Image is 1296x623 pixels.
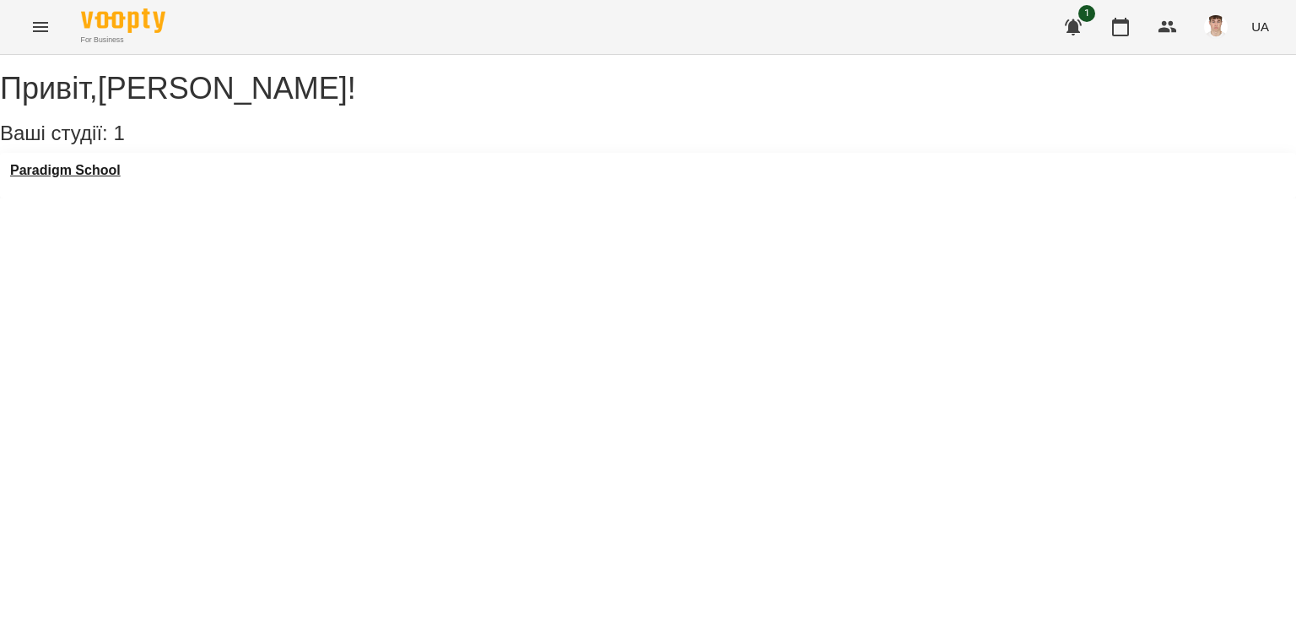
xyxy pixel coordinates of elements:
[81,35,165,46] span: For Business
[10,163,121,178] a: Paradigm School
[113,122,124,144] span: 1
[1245,11,1276,42] button: UA
[20,7,61,47] button: Menu
[81,8,165,33] img: Voopty Logo
[1204,15,1228,39] img: 8fe045a9c59afd95b04cf3756caf59e6.jpg
[1078,5,1095,22] span: 1
[1251,18,1269,35] span: UA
